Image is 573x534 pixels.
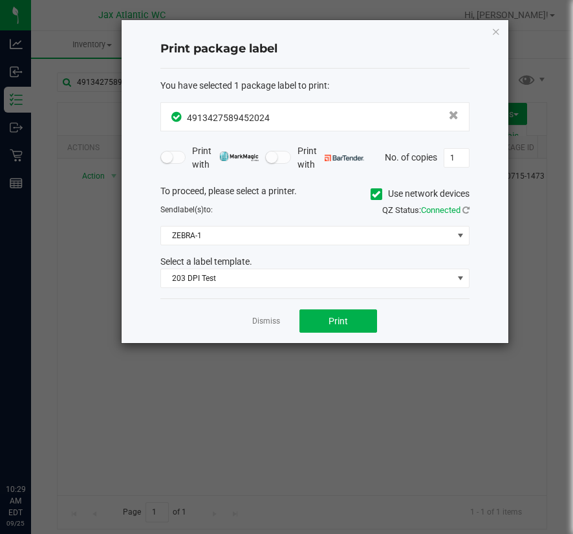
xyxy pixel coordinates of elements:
[299,309,377,333] button: Print
[371,187,470,201] label: Use network devices
[160,80,327,91] span: You have selected 1 package label to print
[421,205,460,215] span: Connected
[178,205,204,214] span: label(s)
[160,79,470,93] div: :
[160,205,213,214] span: Send to:
[160,41,470,58] h4: Print package label
[325,155,364,161] img: bartender.png
[151,184,479,204] div: To proceed, please select a printer.
[252,316,280,327] a: Dismiss
[192,144,259,172] span: Print with
[161,227,453,245] span: ZEBRA-1
[161,269,453,287] span: 203 DPI Test
[329,316,348,326] span: Print
[219,151,259,161] img: mark_magic_cybra.png
[385,151,437,162] span: No. of copies
[297,144,364,172] span: Print with
[13,430,52,469] iframe: Resource center
[151,255,479,269] div: Select a label template.
[187,113,270,123] span: 4913427589452024
[382,205,470,215] span: QZ Status:
[171,110,184,124] span: In Sync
